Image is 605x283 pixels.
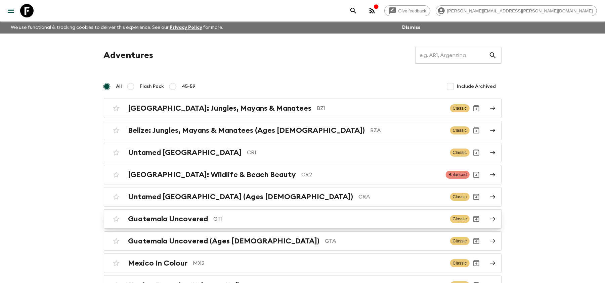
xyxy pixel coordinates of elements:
[470,257,483,270] button: Archive
[415,46,489,65] input: e.g. AR1, Argentina
[128,126,365,135] h2: Belize: Jungles, Mayans & Manatees (Ages [DEMOGRAPHIC_DATA])
[128,148,242,157] h2: Untamed [GEOGRAPHIC_DATA]
[470,124,483,137] button: Archive
[214,215,445,223] p: GT1
[128,192,353,201] h2: Untamed [GEOGRAPHIC_DATA] (Ages [DEMOGRAPHIC_DATA])
[128,104,312,113] h2: [GEOGRAPHIC_DATA]: Jungles, Mayans & Manatees
[470,212,483,226] button: Archive
[104,99,502,118] a: [GEOGRAPHIC_DATA]: Jungles, Mayans & ManateesBZ1ClassicArchive
[450,126,470,134] span: Classic
[8,21,226,34] p: We use functional & tracking cookies to deliver this experience. See our for more.
[470,234,483,248] button: Archive
[450,193,470,201] span: Classic
[104,253,502,273] a: Mexico In ColourMX2ClassicArchive
[140,83,164,90] span: Flash Pack
[128,215,208,223] h2: Guatemala Uncovered
[104,143,502,162] a: Untamed [GEOGRAPHIC_DATA]CR1ClassicArchive
[317,104,445,112] p: BZ1
[371,126,445,134] p: BZA
[450,215,470,223] span: Classic
[470,102,483,115] button: Archive
[457,83,496,90] span: Include Archived
[247,149,445,157] p: CR1
[470,190,483,204] button: Archive
[450,149,470,157] span: Classic
[104,165,502,184] a: [GEOGRAPHIC_DATA]: Wildlife & Beach BeautyCR2BalancedArchive
[443,8,597,13] span: [PERSON_NAME][EMAIL_ADDRESS][PERSON_NAME][DOMAIN_NAME]
[400,23,422,32] button: Dismiss
[128,237,320,245] h2: Guatemala Uncovered (Ages [DEMOGRAPHIC_DATA])
[446,171,469,179] span: Balanced
[104,121,502,140] a: Belize: Jungles, Mayans & Manatees (Ages [DEMOGRAPHIC_DATA])BZAClassicArchive
[450,237,470,245] span: Classic
[104,49,154,62] h1: Adventures
[4,4,17,17] button: menu
[104,209,502,229] a: Guatemala UncoveredGT1ClassicArchive
[450,104,470,112] span: Classic
[104,231,502,251] a: Guatemala Uncovered (Ages [DEMOGRAPHIC_DATA])GTAClassicArchive
[193,259,445,267] p: MX2
[436,5,597,16] div: [PERSON_NAME][EMAIL_ADDRESS][PERSON_NAME][DOMAIN_NAME]
[470,146,483,159] button: Archive
[384,5,430,16] a: Give feedback
[347,4,360,17] button: search adventures
[325,237,445,245] p: GTA
[359,193,445,201] p: CRA
[182,83,196,90] span: 45-59
[470,168,483,181] button: Archive
[170,25,202,30] a: Privacy Policy
[395,8,430,13] span: Give feedback
[302,171,441,179] p: CR2
[128,259,188,268] h2: Mexico In Colour
[450,259,470,267] span: Classic
[104,187,502,207] a: Untamed [GEOGRAPHIC_DATA] (Ages [DEMOGRAPHIC_DATA])CRAClassicArchive
[128,170,296,179] h2: [GEOGRAPHIC_DATA]: Wildlife & Beach Beauty
[116,83,122,90] span: All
